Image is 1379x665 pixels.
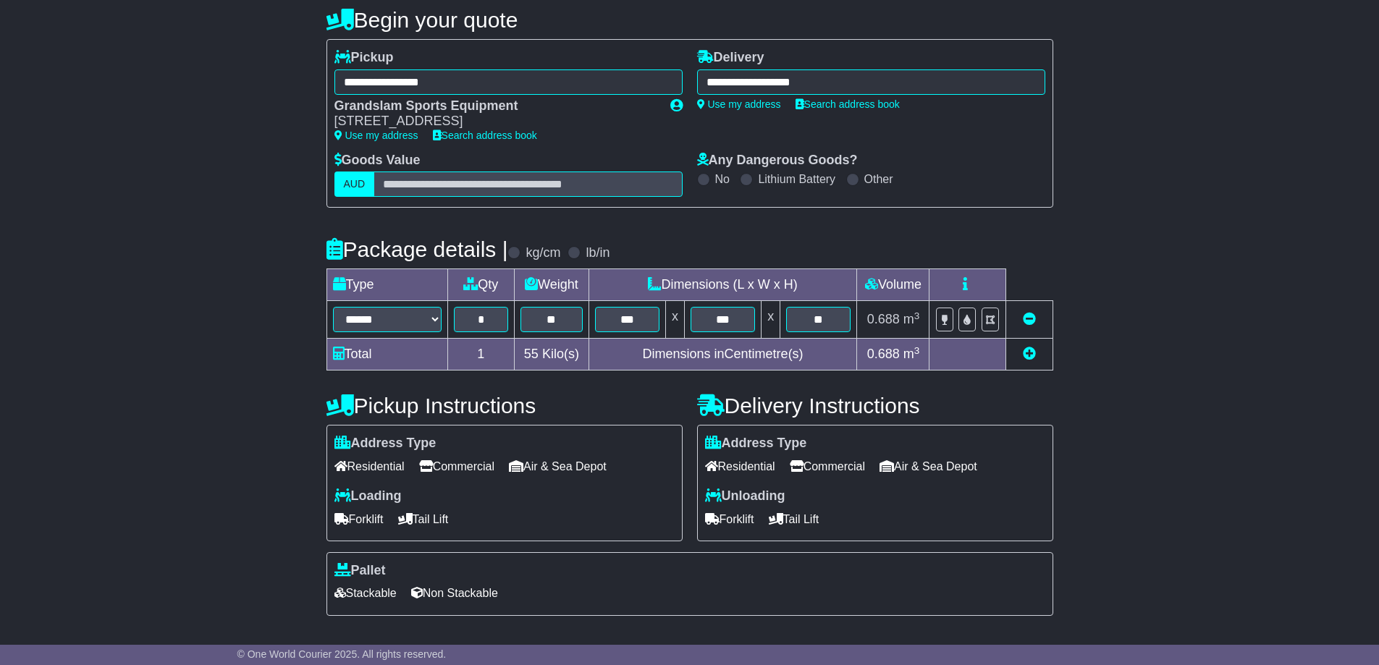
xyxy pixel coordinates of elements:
[334,114,656,130] div: [STREET_ADDRESS]
[326,394,683,418] h4: Pickup Instructions
[334,171,375,197] label: AUD
[903,347,920,361] span: m
[334,455,405,478] span: Residential
[334,508,384,530] span: Forklift
[419,455,494,478] span: Commercial
[665,301,684,339] td: x
[1023,312,1036,326] a: Remove this item
[903,312,920,326] span: m
[762,301,780,339] td: x
[447,269,515,301] td: Qty
[1023,347,1036,361] a: Add new item
[334,153,421,169] label: Goods Value
[334,563,386,579] label: Pallet
[796,98,900,110] a: Search address book
[334,50,394,66] label: Pickup
[697,394,1053,418] h4: Delivery Instructions
[334,582,397,604] span: Stackable
[857,269,929,301] td: Volume
[515,339,589,370] td: Kilo(s)
[697,50,764,66] label: Delivery
[867,347,900,361] span: 0.688
[790,455,865,478] span: Commercial
[715,172,730,186] label: No
[705,436,807,452] label: Address Type
[334,98,656,114] div: Grandslam Sports Equipment
[447,339,515,370] td: 1
[589,339,857,370] td: Dimensions in Centimetre(s)
[433,130,537,141] a: Search address book
[914,345,920,356] sup: 3
[705,508,754,530] span: Forklift
[697,153,858,169] label: Any Dangerous Goods?
[334,130,418,141] a: Use my address
[705,455,775,478] span: Residential
[524,347,539,361] span: 55
[589,269,857,301] td: Dimensions (L x W x H)
[411,582,498,604] span: Non Stackable
[864,172,893,186] label: Other
[526,245,560,261] label: kg/cm
[586,245,610,261] label: lb/in
[515,269,589,301] td: Weight
[326,339,447,370] td: Total
[334,488,402,504] label: Loading
[326,269,447,301] td: Type
[334,436,437,452] label: Address Type
[758,172,835,186] label: Lithium Battery
[326,237,508,261] h4: Package details |
[880,455,977,478] span: Air & Sea Depot
[697,98,781,110] a: Use my address
[914,310,920,321] sup: 3
[509,455,607,478] span: Air & Sea Depot
[326,8,1053,32] h4: Begin your quote
[705,488,785,504] label: Unloading
[769,508,819,530] span: Tail Lift
[398,508,449,530] span: Tail Lift
[237,648,447,660] span: © One World Courier 2025. All rights reserved.
[867,312,900,326] span: 0.688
